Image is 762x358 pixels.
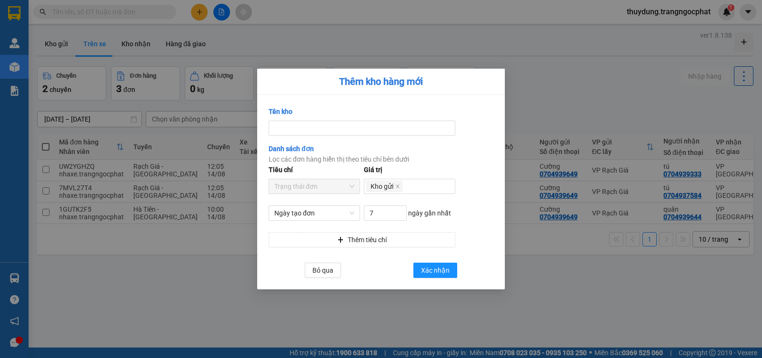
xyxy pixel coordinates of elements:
[312,265,333,276] span: Bỏ qua
[269,154,493,164] div: Lọc các đơn hàng hiển thị theo tiêu chí bên dưới
[364,205,455,221] div: ngày gần nhất
[269,106,292,117] div: Tên kho
[371,181,393,192] span: Kho gửi
[337,236,344,244] span: plus
[364,164,382,175] div: Giá trị
[348,235,387,245] span: Thêm tiêu chí
[269,164,293,175] div: Tiêu chí
[395,184,400,190] span: close
[269,143,493,154] div: Danh sách đơn
[269,232,455,247] button: plusThêm tiêu chí
[366,181,402,192] span: Kho gửi
[413,263,457,278] button: Xác nhận
[269,76,493,87] div: Thêm kho hàng mới
[274,206,354,220] span: Ngày tạo đơn
[305,263,341,278] button: Bỏ qua
[421,265,450,276] span: Xác nhận
[274,179,354,194] span: Trạng thái đơn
